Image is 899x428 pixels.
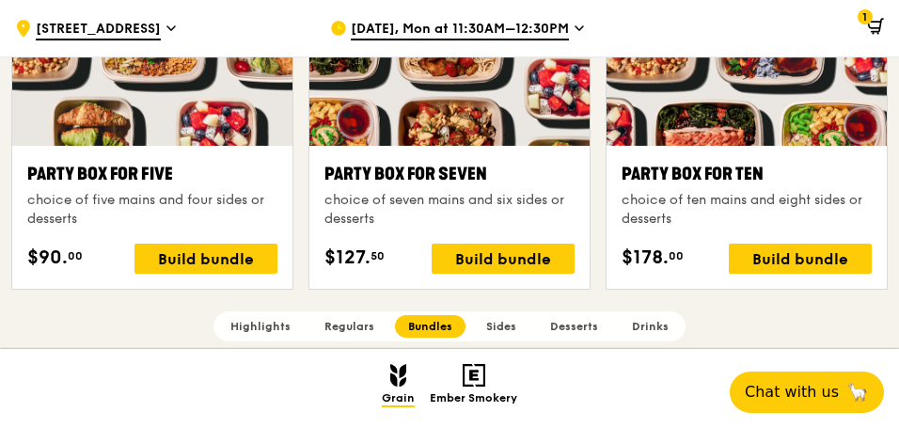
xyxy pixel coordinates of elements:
span: [DATE], Mon at 11:30AM–12:30PM [351,20,569,40]
div: Party Box for Five [27,161,277,187]
div: choice of ten mains and eight sides or desserts [622,191,872,229]
div: Build bundle [134,244,277,274]
span: [STREET_ADDRESS] [36,20,161,40]
span: $178. [622,244,669,272]
div: choice of seven mains and six sides or desserts [324,191,575,229]
span: Ember Smokery [430,391,517,407]
div: choice of five mains and four sides or desserts [27,191,277,229]
span: 1 [858,9,873,24]
button: Chat with us🦙 [730,372,884,413]
span: Grain [382,391,415,407]
div: Party Box for Ten [622,161,872,187]
div: Party Box for Seven [324,161,575,187]
span: Chat with us [745,381,839,404]
span: 50 [371,248,385,263]
div: Build bundle [432,244,575,274]
img: Ember Smokery mobile logo [463,364,485,387]
img: Grain mobile logo [390,364,406,387]
span: $90. [27,244,68,272]
span: $127. [324,244,371,272]
span: 🦙 [846,381,869,404]
span: 00 [669,248,684,263]
span: 00 [68,248,83,263]
div: Build bundle [729,244,872,274]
